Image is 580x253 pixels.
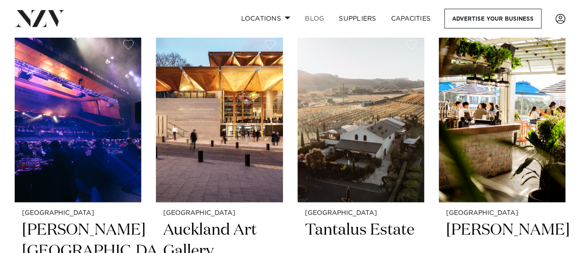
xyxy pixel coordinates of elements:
[233,9,298,28] a: Locations
[298,9,331,28] a: BLOG
[15,10,65,27] img: nzv-logo.png
[444,9,541,28] a: Advertise your business
[22,210,134,217] small: [GEOGRAPHIC_DATA]
[331,9,383,28] a: SUPPLIERS
[163,210,275,217] small: [GEOGRAPHIC_DATA]
[305,210,417,217] small: [GEOGRAPHIC_DATA]
[446,210,558,217] small: [GEOGRAPHIC_DATA]
[384,9,438,28] a: Capacities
